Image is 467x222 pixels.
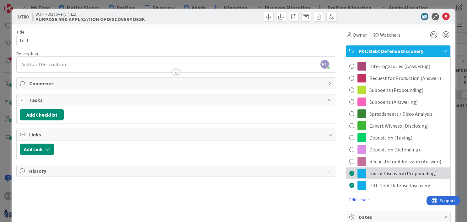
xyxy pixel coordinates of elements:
span: W.I.P. - Discovery (FL1) [35,12,145,17]
input: type card name here... [16,35,336,46]
span: Watchers [380,31,400,39]
button: Add Link [20,144,54,155]
span: P01: Debt Defense Discovery [359,47,439,55]
span: Support [13,1,29,8]
b: PURPOSE AND APPLICATION OF DISCOVERY DESK [35,17,145,22]
span: Description [16,51,38,56]
span: Initial Discovery (Propounding) [369,170,437,177]
span: History [29,167,325,175]
span: Comments [29,80,325,87]
b: 780 [21,13,29,20]
span: PH [320,60,329,69]
label: Title [16,29,24,35]
span: P01: Debt Defense Discovery [369,182,430,189]
span: Links [29,131,325,138]
span: Spreadsheets / Disco Analysis [369,110,432,118]
span: Requests for Admission (Answeri) [369,158,441,165]
span: Expert Witness (Disclosing) [369,122,429,129]
span: Interrogatories (Answering) [369,62,430,70]
span: Request for Production (Answeri) [369,74,441,82]
span: Dates [359,213,439,221]
span: Owner [353,31,367,39]
span: Edit Labels... [346,197,450,203]
span: Subpoena (Propounding) [369,86,423,94]
span: Deposition (Defending) [369,146,420,153]
span: Deposition (Taking) [369,134,412,141]
span: ID [16,13,29,20]
span: Subpoena (Answering) [369,98,418,106]
button: Add Checklist [20,109,64,120]
span: Tasks [29,96,325,104]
